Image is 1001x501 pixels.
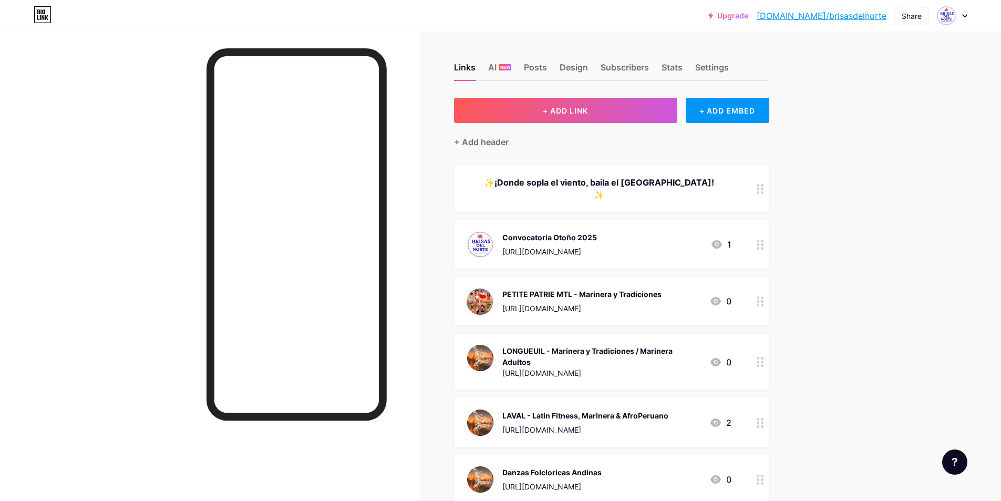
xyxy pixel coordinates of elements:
[454,98,677,123] button: + ADD LINK
[695,61,729,80] div: Settings
[709,473,731,486] div: 0
[709,295,731,308] div: 0
[662,61,683,80] div: Stats
[502,232,597,243] div: Convocatoria Otoño 2025
[502,481,602,492] div: [URL][DOMAIN_NAME]
[502,289,662,300] div: PETITE PATRIE MTL - Marinera y Tradiciones
[467,466,494,493] img: Danzas Folcloricas Andinas
[502,345,701,367] div: LONGUEUIL - Marinera y Tradiciones / Marinera Adultos
[502,367,701,379] div: [URL][DOMAIN_NAME]
[500,64,510,70] span: NEW
[467,409,494,436] img: LAVAL - Latin Fitness, Marinera & AfroPeruano
[454,136,509,148] div: + Add header
[709,356,731,369] div: 0
[467,176,731,201] div: ✨¡Donde sopla el viento, baila el [GEOGRAPHIC_DATA]!✨
[524,61,547,80] div: Posts
[902,11,922,22] div: Share
[502,424,668,435] div: [URL][DOMAIN_NAME]
[502,467,602,478] div: Danzas Folcloricas Andinas
[502,303,662,314] div: [URL][DOMAIN_NAME]
[757,9,886,22] a: [DOMAIN_NAME]/brisasdelnorte
[686,98,769,123] div: + ADD EMBED
[467,231,494,258] img: Convocatoria Otoño 2025
[543,106,588,115] span: + ADD LINK
[709,416,731,429] div: 2
[454,61,476,80] div: Links
[710,238,731,251] div: 1
[601,61,649,80] div: Subscribers
[502,410,668,421] div: LAVAL - Latin Fitness, Marinera & AfroPeruano
[560,61,588,80] div: Design
[936,6,956,26] img: Brisas del Norte
[708,12,748,20] a: Upgrade
[467,344,494,372] img: LONGUEUIL - Marinera y Tradiciones / Marinera Adultos
[488,61,511,80] div: AI
[502,246,597,257] div: [URL][DOMAIN_NAME]
[467,288,494,315] img: PETITE PATRIE MTL - Marinera y Tradiciones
